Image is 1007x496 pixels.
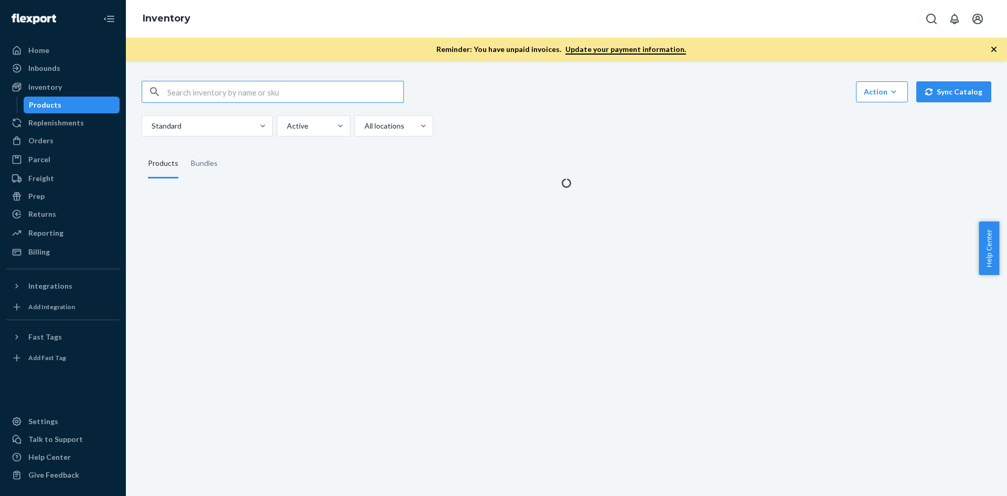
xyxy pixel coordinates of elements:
[6,413,120,430] a: Settings
[12,14,56,24] img: Flexport logo
[28,135,53,146] div: Orders
[6,329,120,345] button: Fast Tags
[29,100,61,110] div: Products
[6,79,120,96] a: Inventory
[6,449,120,466] a: Help Center
[167,81,403,102] input: Search inventory by name or sku
[916,81,991,102] button: Sync Catalog
[28,452,71,462] div: Help Center
[134,4,199,34] ol: breadcrumbs
[28,247,50,257] div: Billing
[6,244,120,260] a: Billing
[921,8,942,29] button: Open Search Box
[6,188,120,205] a: Prep
[286,121,287,131] input: Active
[151,121,152,131] input: Standard
[6,170,120,187] a: Freight
[6,206,120,223] a: Returns
[28,191,45,202] div: Prep
[28,332,62,342] div: Fast Tags
[28,470,79,480] div: Give Feedback
[6,114,120,131] a: Replenishments
[28,209,56,219] div: Returns
[565,45,686,55] a: Update your payment information.
[28,281,72,291] div: Integrations
[143,13,190,24] a: Inventory
[28,45,49,56] div: Home
[28,302,75,311] div: Add Integration
[6,467,120,483] button: Give Feedback
[28,228,63,238] div: Reporting
[28,416,58,427] div: Settings
[6,60,120,77] a: Inbounds
[6,431,120,448] button: Talk to Support
[28,434,83,445] div: Talk to Support
[148,149,178,178] div: Products
[28,118,84,128] div: Replenishments
[28,353,66,362] div: Add Fast Tag
[363,121,365,131] input: All locations
[191,149,218,178] div: Bundles
[28,63,60,73] div: Inbounds
[944,8,965,29] button: Open notifications
[6,132,120,149] a: Orders
[6,42,120,59] a: Home
[6,350,120,366] a: Add Fast Tag
[436,44,686,55] p: Reminder: You have unpaid invoices.
[24,97,120,113] a: Products
[6,225,120,241] a: Reporting
[864,87,900,97] div: Action
[6,299,120,315] a: Add Integration
[28,82,62,92] div: Inventory
[967,8,988,29] button: Open account menu
[979,221,999,275] button: Help Center
[6,151,120,168] a: Parcel
[6,278,120,294] button: Integrations
[28,173,54,184] div: Freight
[28,154,50,165] div: Parcel
[99,8,120,29] button: Close Navigation
[856,81,908,102] button: Action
